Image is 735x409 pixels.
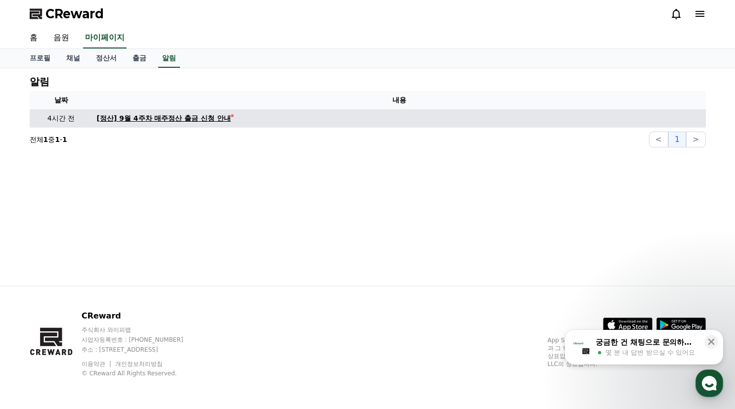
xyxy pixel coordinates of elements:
button: > [686,132,705,147]
p: 주식회사 와이피랩 [82,326,202,334]
a: 홈 [3,314,65,338]
p: 전체 중 - [30,135,67,144]
h4: 알림 [30,76,49,87]
a: 대화 [65,314,128,338]
th: 내용 [93,91,706,109]
a: 음원 [45,28,77,48]
a: 홈 [22,28,45,48]
button: 1 [668,132,686,147]
th: 날짜 [30,91,93,109]
a: 이용약관 [82,361,113,367]
span: 설정 [153,328,165,336]
span: 홈 [31,328,37,336]
a: [정산] 9월 4주차 매주정산 출금 신청 안내 [97,113,702,124]
a: 설정 [128,314,190,338]
span: CReward [45,6,104,22]
a: 프로필 [22,49,58,68]
p: CReward [82,310,202,322]
a: CReward [30,6,104,22]
a: 출금 [125,49,154,68]
p: © CReward All Rights Reserved. [82,369,202,377]
a: 마이페이지 [83,28,127,48]
span: 대화 [90,329,102,337]
p: 4시간 전 [34,113,89,124]
a: 개인정보처리방침 [115,361,163,367]
p: App Store, iCloud, iCloud Drive 및 iTunes Store는 미국과 그 밖의 나라 및 지역에서 등록된 Apple Inc.의 서비스 상표입니다. Goo... [548,336,706,368]
p: 사업자등록번호 : [PHONE_NUMBER] [82,336,202,344]
strong: 1 [55,136,60,143]
div: [정산] 9월 4주차 매주정산 출금 신청 안내 [97,113,231,124]
a: 채널 [58,49,88,68]
strong: 1 [62,136,67,143]
button: < [649,132,668,147]
strong: 1 [43,136,48,143]
a: 알림 [158,49,180,68]
p: 주소 : [STREET_ADDRESS] [82,346,202,354]
a: 정산서 [88,49,125,68]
